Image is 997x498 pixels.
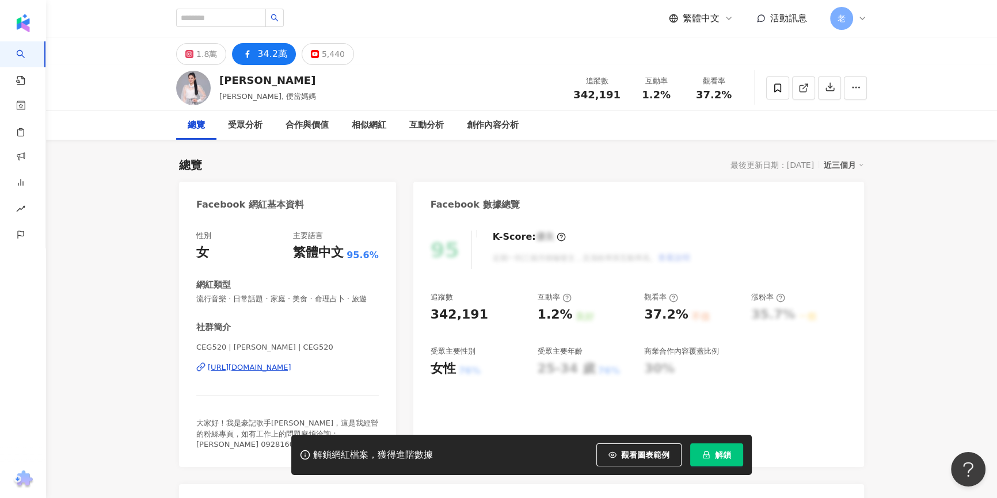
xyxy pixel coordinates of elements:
div: [PERSON_NAME] [219,73,316,87]
span: rise [16,197,25,223]
div: 受眾分析 [228,118,262,132]
span: 流行音樂 · 日常話題 · 家庭 · 美食 · 命理占卜 · 旅遊 [196,294,379,304]
span: 大家好！我是豪記歌手[PERSON_NAME]，這是我經營的粉絲專頁，如有工作上的問題麻煩洽詢：[PERSON_NAME] 0928160493 LineID:peimeng625 [196,419,378,459]
div: 5,440 [322,46,345,62]
div: 37.2% [644,306,688,324]
div: K-Score : [493,231,566,243]
span: 觀看圖表範例 [621,450,669,459]
div: 漲粉率 [751,292,785,302]
div: 342,191 [431,306,488,324]
div: 繁體中文 [293,244,344,262]
div: 女 [196,244,209,262]
span: 1.2% [642,89,671,101]
img: logo icon [14,14,32,32]
div: 相似網紅 [352,118,386,132]
a: [URL][DOMAIN_NAME] [196,362,379,373]
button: 觀看圖表範例 [596,443,682,466]
div: [URL][DOMAIN_NAME] [208,362,291,373]
span: lock [702,451,710,459]
div: 觀看率 [644,292,678,302]
div: 合作與價值 [286,118,329,132]
div: 總覽 [188,118,205,132]
button: 1.8萬 [176,43,226,65]
img: KOL Avatar [176,71,211,105]
span: 繁體中文 [683,12,720,25]
div: 互動率 [634,75,678,87]
div: 近三個月 [824,158,864,173]
span: 活動訊息 [770,13,807,24]
div: 追蹤數 [431,292,453,302]
button: 5,440 [302,43,354,65]
div: 受眾主要性別 [431,346,475,357]
span: [PERSON_NAME], 便當媽媽 [219,92,316,101]
div: 受眾主要年齡 [537,346,582,357]
div: 網紅類型 [196,279,231,291]
div: 創作內容分析 [467,118,519,132]
button: 解鎖 [690,443,743,466]
span: 老 [838,12,846,25]
span: 解鎖 [715,450,731,459]
div: 追蹤數 [573,75,621,87]
a: search [16,41,39,86]
span: 95.6% [347,249,379,262]
div: 1.8萬 [196,46,217,62]
div: 主要語言 [293,231,323,241]
img: chrome extension [12,470,35,489]
div: 社群簡介 [196,321,231,334]
button: 34.2萬 [232,43,296,65]
div: Facebook 網紅基本資料 [196,198,304,211]
span: CEG520 | [PERSON_NAME] | CEG520 [196,342,379,353]
span: search [271,14,279,22]
span: 37.2% [696,89,732,101]
div: 互動分析 [409,118,444,132]
div: 商業合作內容覆蓋比例 [644,346,719,357]
div: 34.2萬 [257,46,287,62]
div: 性別 [196,231,211,241]
div: 最後更新日期：[DATE] [730,160,814,170]
div: 女性 [431,360,456,378]
span: 342,191 [573,89,621,101]
div: 解鎖網紅檔案，獲得進階數據 [313,449,433,461]
div: 互動率 [537,292,571,302]
div: 觀看率 [692,75,736,87]
div: 1.2% [537,306,572,324]
div: Facebook 數據總覽 [431,198,520,211]
div: 總覽 [179,157,202,173]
